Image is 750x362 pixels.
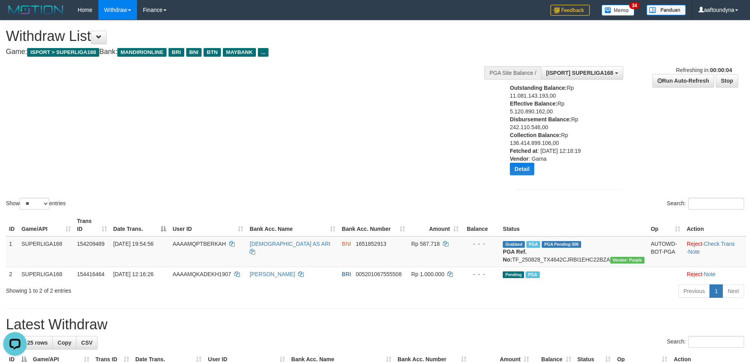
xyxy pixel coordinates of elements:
[27,48,99,57] span: ISPORT > SUPERLIGA168
[6,198,66,210] label: Show entries
[704,241,735,247] a: Check Trans
[356,241,386,247] span: Copy 1651852913 to clipboard
[602,5,635,16] img: Button%20Memo.svg
[510,132,561,138] b: Collection Balance:
[526,271,539,278] span: Marked by aafsengchandara
[510,85,567,91] b: Outstanding Balance:
[204,48,221,57] span: BTN
[186,48,202,57] span: BNI
[500,214,648,236] th: Status
[411,271,444,277] span: Rp 1.000.000
[550,5,590,16] img: Feedback.jpg
[19,267,74,281] td: SUPERLIGA168
[339,214,408,236] th: Bank Acc. Number: activate to sort column ascending
[169,48,184,57] span: BRI
[510,116,571,123] b: Disbursement Balance:
[74,214,110,236] th: Trans ID: activate to sort column ascending
[3,3,27,27] button: Open LiveChat chat widget
[683,236,746,267] td: · ·
[688,249,700,255] a: Note
[683,214,746,236] th: Action
[172,271,231,277] span: AAAAMQKADEKH1907
[19,236,74,267] td: SUPERLIGA168
[342,271,351,277] span: BRI
[629,2,640,9] span: 34
[250,241,330,247] a: [DEMOGRAPHIC_DATA] AS ARI
[411,241,440,247] span: Rp 587.718
[687,271,702,277] a: Reject
[678,284,710,298] a: Previous
[510,163,534,175] button: Detail
[223,48,256,57] span: MAYBANK
[6,28,492,44] h1: Withdraw List
[52,336,76,349] a: Copy
[6,214,19,236] th: ID
[408,214,462,236] th: Amount: activate to sort column ascending
[683,267,746,281] td: ·
[510,84,607,181] div: Rp 11.081.143.193,00 Rp 5.120.890.162,00 Rp 242.110.546,00 Rp 136.414.899.106,00 : [DATE] 12:18:1...
[646,5,686,15] img: panduan.png
[246,214,339,236] th: Bank Acc. Name: activate to sort column ascending
[510,156,528,162] b: Vendor
[76,336,98,349] a: CSV
[688,336,744,348] input: Search:
[526,241,540,248] span: Marked by aafchhiseyha
[648,214,683,236] th: Op: activate to sort column ascending
[500,236,648,267] td: TF_250828_TX4642CJRBI1EHC22BZA
[710,67,732,73] strong: 00:00:04
[542,241,581,248] span: PGA Pending
[113,271,154,277] span: [DATE] 12:16:26
[722,284,744,298] a: Next
[667,198,744,210] label: Search:
[610,257,644,264] span: Vendor URL: https://trx4.1velocity.biz
[6,284,307,295] div: Showing 1 to 2 of 2 entries
[77,241,105,247] span: 154209489
[57,340,71,346] span: Copy
[676,67,732,73] span: Refreshing in:
[688,198,744,210] input: Search:
[541,66,623,80] button: [ISPORT] SUPERLIGA168
[113,241,154,247] span: [DATE] 19:54:56
[704,271,716,277] a: Note
[462,214,500,236] th: Balance
[77,271,105,277] span: 154416464
[503,271,524,278] span: Pending
[342,241,351,247] span: BNI
[172,241,226,247] span: AAAAMQPTBERKAH
[169,214,246,236] th: User ID: activate to sort column ascending
[503,241,525,248] span: Grabbed
[510,148,537,154] b: Fetched at
[110,214,170,236] th: Date Trans.: activate to sort column descending
[6,4,66,16] img: MOTION_logo.png
[117,48,167,57] span: MANDIRIONLINE
[6,317,744,332] h1: Latest Withdraw
[465,240,496,248] div: - - -
[19,214,74,236] th: Game/API: activate to sort column ascending
[716,74,738,87] a: Stop
[709,284,723,298] a: 1
[652,74,714,87] a: Run Auto-Refresh
[503,249,526,263] b: PGA Ref. No:
[648,236,683,267] td: AUTOWD-BOT-PGA
[258,48,269,57] span: ...
[687,241,702,247] a: Reject
[465,270,496,278] div: - - -
[250,271,295,277] a: [PERSON_NAME]
[510,100,557,107] b: Effective Balance:
[667,336,744,348] label: Search:
[81,340,93,346] span: CSV
[356,271,402,277] span: Copy 005201067555508 to clipboard
[546,70,613,76] span: [ISPORT] SUPERLIGA168
[6,267,19,281] td: 2
[20,198,49,210] select: Showentries
[484,66,541,80] div: PGA Site Balance /
[6,48,492,56] h4: Game: Bank:
[6,236,19,267] td: 1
